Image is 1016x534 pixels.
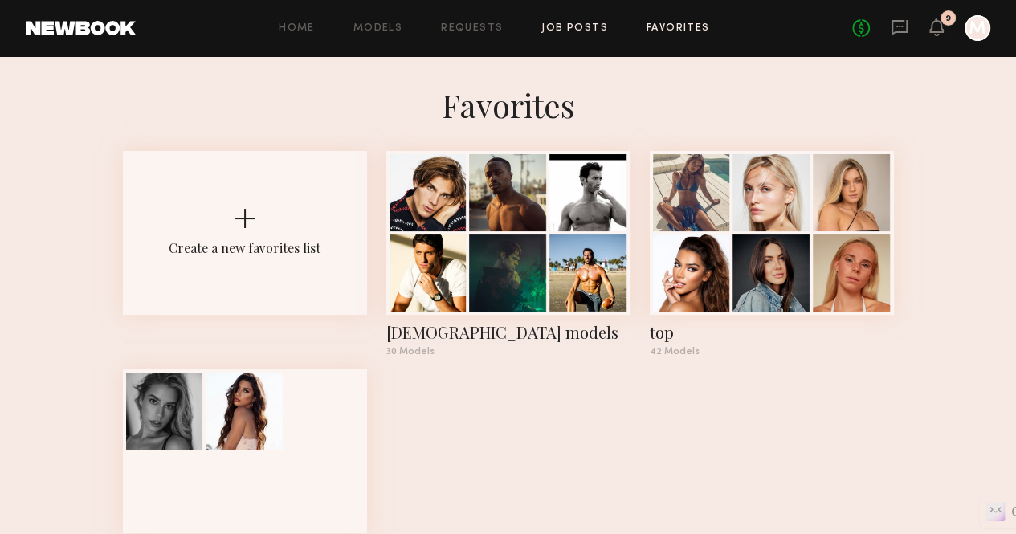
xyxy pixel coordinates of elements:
[650,347,894,357] div: 42 Models
[647,23,710,34] a: Favorites
[353,23,402,34] a: Models
[386,321,630,344] div: male models
[945,14,951,23] div: 9
[386,151,630,357] a: [DEMOGRAPHIC_DATA] models30 Models
[650,151,894,357] a: top42 Models
[279,23,315,34] a: Home
[965,15,990,41] a: M
[169,239,320,256] div: Create a new favorites list
[650,321,894,344] div: top
[123,151,367,369] button: Create a new favorites list
[441,23,503,34] a: Requests
[386,347,630,357] div: 30 Models
[541,23,608,34] a: Job Posts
